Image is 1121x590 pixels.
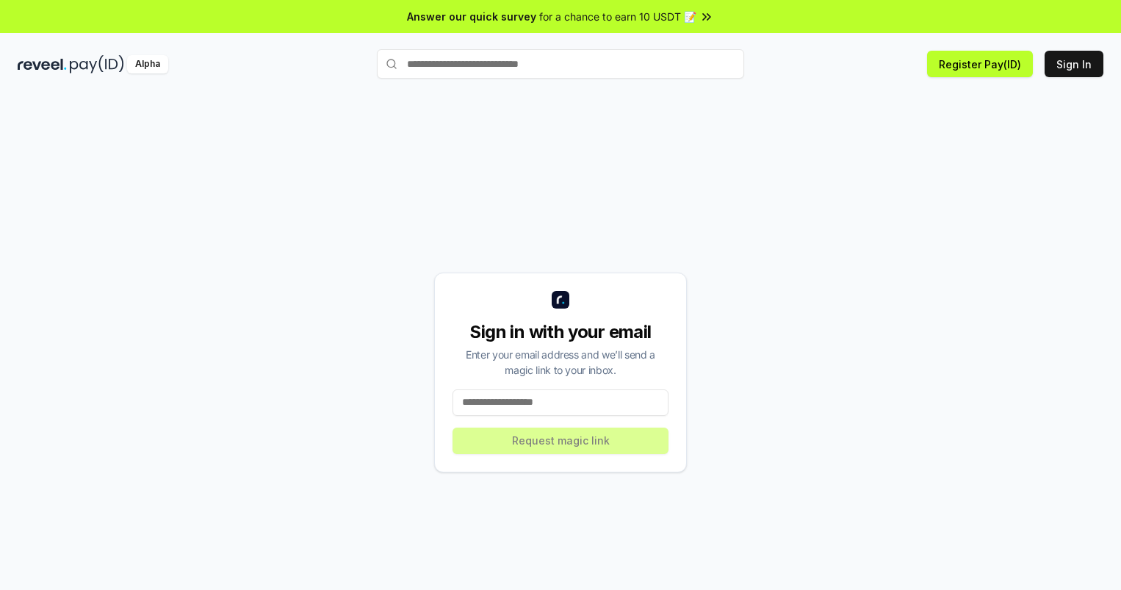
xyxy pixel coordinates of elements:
span: for a chance to earn 10 USDT 📝 [539,9,696,24]
img: reveel_dark [18,55,67,73]
div: Sign in with your email [453,320,668,344]
div: Enter your email address and we’ll send a magic link to your inbox. [453,347,668,378]
img: pay_id [70,55,124,73]
div: Alpha [127,55,168,73]
img: logo_small [552,291,569,309]
span: Answer our quick survey [407,9,536,24]
button: Sign In [1045,51,1103,77]
button: Register Pay(ID) [927,51,1033,77]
